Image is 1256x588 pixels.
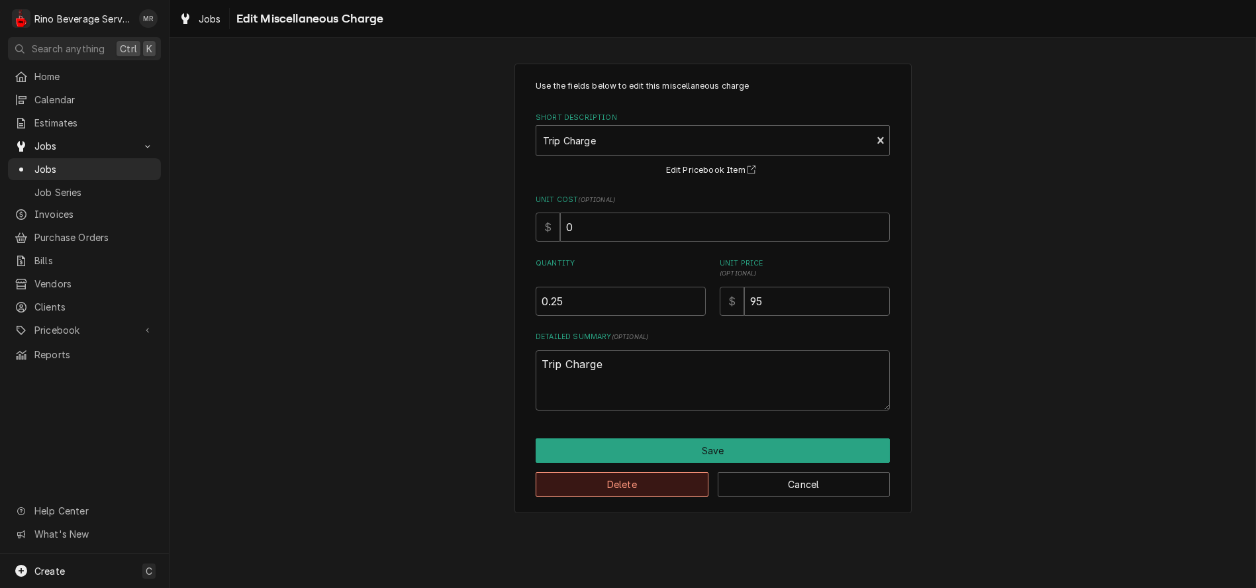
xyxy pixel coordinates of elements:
div: Unit Cost [536,195,890,242]
a: Calendar [8,89,161,111]
div: [object Object] [536,258,706,316]
span: ( optional ) [612,333,649,340]
span: What's New [34,527,153,541]
a: Go to Help Center [8,500,161,522]
span: Purchase Orders [34,230,154,244]
div: Detailed Summary [536,332,890,410]
button: Save [536,438,890,463]
a: Bills [8,250,161,271]
a: Go to Jobs [8,135,161,157]
div: Line Item Create/Update [514,64,912,514]
span: Jobs [199,12,221,26]
a: Job Series [8,181,161,203]
textarea: Trip Charge [536,350,890,411]
span: Invoices [34,207,154,221]
span: Clients [34,300,154,314]
span: Jobs [34,139,134,153]
span: Bills [34,254,154,268]
span: Estimates [34,116,154,130]
span: Home [34,70,154,83]
a: Jobs [173,8,226,30]
div: R [12,9,30,28]
span: Create [34,565,65,577]
a: Home [8,66,161,87]
a: Reports [8,344,161,366]
label: Detailed Summary [536,332,890,342]
button: Cancel [718,472,891,497]
div: Rino Beverage Service's Avatar [12,9,30,28]
div: MR [139,9,158,28]
span: ( optional ) [578,196,615,203]
label: Short Description [536,113,890,123]
div: Button Group Row [536,463,890,497]
a: Clients [8,296,161,318]
div: Short Description [536,113,890,178]
div: $ [536,213,560,242]
span: Job Series [34,185,154,199]
div: $ [720,287,744,316]
span: Reports [34,348,154,362]
p: Use the fields below to edit this miscellaneous charge [536,80,890,92]
span: C [146,564,152,578]
div: Button Group Row [536,438,890,463]
a: Jobs [8,158,161,180]
span: Calendar [34,93,154,107]
div: Rino Beverage Service [34,12,132,26]
button: Search anythingCtrlK [8,37,161,60]
div: Button Group [536,438,890,497]
button: Edit Pricebook Item [664,162,762,179]
div: [object Object] [720,258,890,316]
button: Delete [536,472,708,497]
label: Unit Price [720,258,890,279]
span: Edit Miscellaneous Charge [232,10,384,28]
a: Invoices [8,203,161,225]
a: Go to Pricebook [8,319,161,341]
div: Melissa Rinehart's Avatar [139,9,158,28]
span: Vendors [34,277,154,291]
a: Purchase Orders [8,226,161,248]
span: Ctrl [120,42,137,56]
label: Quantity [536,258,706,279]
span: K [146,42,152,56]
label: Unit Cost [536,195,890,205]
div: Line Item Create/Update Form [536,80,890,411]
a: Vendors [8,273,161,295]
a: Go to What's New [8,523,161,545]
span: Jobs [34,162,154,176]
span: Help Center [34,504,153,518]
a: Estimates [8,112,161,134]
span: Search anything [32,42,105,56]
span: ( optional ) [720,269,757,277]
span: Pricebook [34,323,134,337]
